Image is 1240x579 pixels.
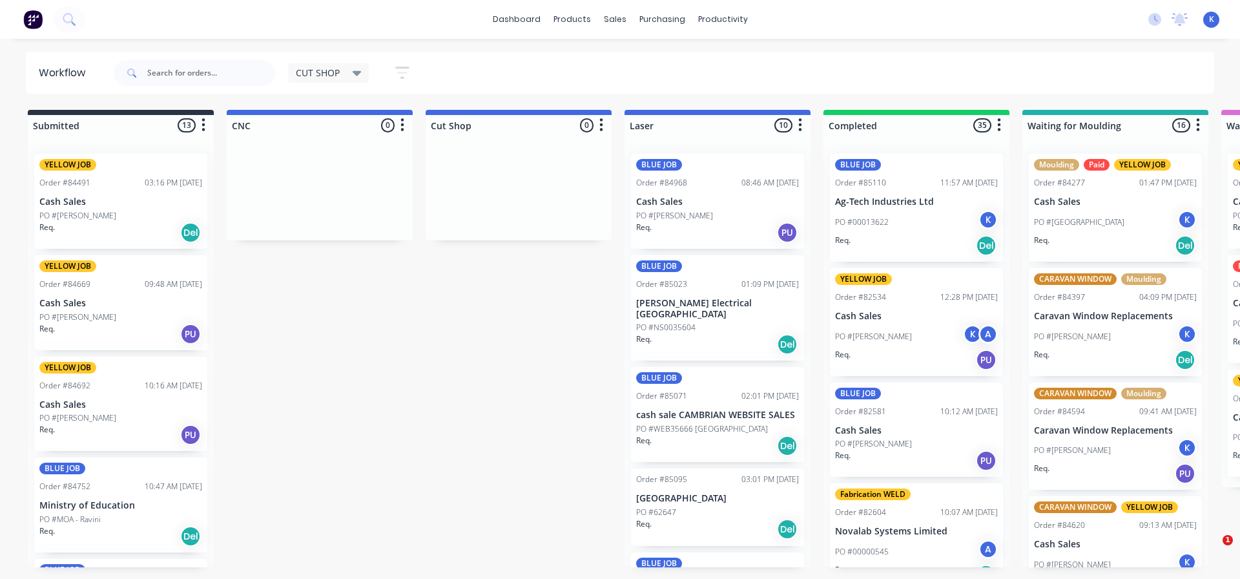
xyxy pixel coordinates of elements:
[835,546,889,558] p: PO #00000545
[777,334,798,355] div: Del
[741,474,799,485] div: 03:01 PM [DATE]
[1034,235,1049,246] p: Req.
[636,222,652,233] p: Req.
[636,372,682,384] div: BLUE JOB
[39,279,90,290] div: Order #84669
[636,558,682,569] div: BLUE JOB
[835,177,886,189] div: Order #85110
[296,66,340,79] span: CUT SHOP
[1177,438,1197,458] div: K
[1034,291,1085,303] div: Order #84397
[39,424,55,436] p: Req.
[631,468,804,546] div: Order #8509503:01 PM [DATE][GEOGRAPHIC_DATA]PO #62647Req.Del
[1114,159,1171,171] div: YELLOW JOB
[636,159,682,171] div: BLUE JOB
[835,388,881,399] div: BLUE JOB
[547,10,597,29] div: products
[39,399,202,410] p: Cash Sales
[692,10,754,29] div: productivity
[835,526,998,537] p: Novalab Systems Limited
[39,177,90,189] div: Order #84491
[636,507,676,518] p: PO #62647
[835,507,886,518] div: Order #82604
[1034,159,1079,171] div: Moulding
[1034,349,1049,361] p: Req.
[835,331,912,342] p: PO #[PERSON_NAME]
[1034,520,1085,531] div: Order #84620
[636,196,799,207] p: Cash Sales
[636,322,696,333] p: PO #NS0035604
[636,435,652,447] p: Req.
[34,458,207,553] div: BLUE JOBOrder #8475210:47 AM [DATE]Ministry of EducationPO #MOA - RaviniReq.Del
[1084,159,1110,171] div: Paid
[835,489,911,500] div: Fabrication WELD
[1209,14,1214,25] span: K
[39,380,90,392] div: Order #84692
[1034,331,1111,342] p: PO #[PERSON_NAME]
[39,159,96,171] div: YELLOW JOB
[1175,463,1195,484] div: PU
[636,474,687,485] div: Order #85095
[741,279,799,290] div: 01:09 PM [DATE]
[1139,291,1197,303] div: 04:09 PM [DATE]
[636,298,799,320] p: [PERSON_NAME] Electrical [GEOGRAPHIC_DATA]
[636,260,682,272] div: BLUE JOB
[1034,501,1117,513] div: CARAVAN WINDOW
[636,177,687,189] div: Order #84968
[1034,559,1111,571] p: PO #[PERSON_NAME]
[978,324,998,344] div: A
[1034,463,1049,474] p: Req.
[39,412,116,424] p: PO #[PERSON_NAME]
[39,362,96,374] div: YELLOW JOB
[1139,406,1197,417] div: 09:41 AM [DATE]
[39,196,202,207] p: Cash Sales
[1175,235,1195,256] div: Del
[777,519,798,540] div: Del
[963,324,982,344] div: K
[631,255,804,361] div: BLUE JOBOrder #8502301:09 PM [DATE][PERSON_NAME] Electrical [GEOGRAPHIC_DATA]PO #NS0035604Req.Del
[976,450,997,471] div: PU
[597,10,633,29] div: sales
[1029,154,1202,262] div: MouldingPaidYELLOW JOBOrder #8427701:47 PM [DATE]Cash SalesPO #[GEOGRAPHIC_DATA]KReq.Del
[34,255,207,350] div: YELLOW JOBOrder #8466909:48 AM [DATE]Cash SalesPO #[PERSON_NAME]Req.PU
[741,390,799,402] div: 02:01 PM [DATE]
[1034,445,1111,456] p: PO #[PERSON_NAME]
[835,406,886,417] div: Order #82581
[34,154,207,249] div: YELLOW JOBOrder #8449103:16 PM [DATE]Cash SalesPO #[PERSON_NAME]Req.Del
[180,526,201,547] div: Del
[145,380,202,392] div: 10:16 AM [DATE]
[1029,268,1202,376] div: CARAVAN WINDOWMouldingOrder #8439704:09 PM [DATE]Caravan Window ReplacementsPO #[PERSON_NAME]KReq...
[145,279,202,290] div: 09:48 AM [DATE]
[39,500,202,511] p: Ministry of Education
[34,357,207,452] div: YELLOW JOBOrder #8469210:16 AM [DATE]Cash SalesPO #[PERSON_NAME]Req.PU
[631,367,804,462] div: BLUE JOBOrder #8507102:01 PM [DATE]cash sale CAMBRIAN WEBSITE SALESPO #WEB35666 [GEOGRAPHIC_DATA]...
[835,159,881,171] div: BLUE JOB
[39,311,116,323] p: PO #[PERSON_NAME]
[830,268,1003,376] div: YELLOW JOBOrder #8253412:28 PM [DATE]Cash SalesPO #[PERSON_NAME]KAReq.PU
[940,291,998,303] div: 12:28 PM [DATE]
[180,425,201,445] div: PU
[1029,383,1202,490] div: CARAVAN WINDOWMouldingOrder #8459409:41 AM [DATE]Caravan Window ReplacementsPO #[PERSON_NAME]KReq.PU
[835,273,892,285] div: YELLOW JOB
[23,10,43,29] img: Factory
[978,540,998,559] div: A
[835,291,886,303] div: Order #82534
[636,390,687,402] div: Order #85071
[1034,216,1124,228] p: PO #[GEOGRAPHIC_DATA]
[631,154,804,249] div: BLUE JOBOrder #8496808:46 AM [DATE]Cash SalesPO #[PERSON_NAME]Req.PU
[39,564,85,576] div: BLUE JOB
[39,210,116,222] p: PO #[PERSON_NAME]
[976,350,997,370] div: PU
[180,222,201,243] div: Del
[1034,388,1117,399] div: CARAVAN WINDOW
[1177,553,1197,572] div: K
[147,60,275,86] input: Search for orders...
[1121,388,1166,399] div: Moulding
[835,425,998,436] p: Cash Sales
[835,311,998,322] p: Cash Sales
[1175,350,1195,370] div: Del
[835,349,851,361] p: Req.
[741,177,799,189] div: 08:46 AM [DATE]
[835,438,912,450] p: PO #[PERSON_NAME]
[636,493,799,504] p: [GEOGRAPHIC_DATA]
